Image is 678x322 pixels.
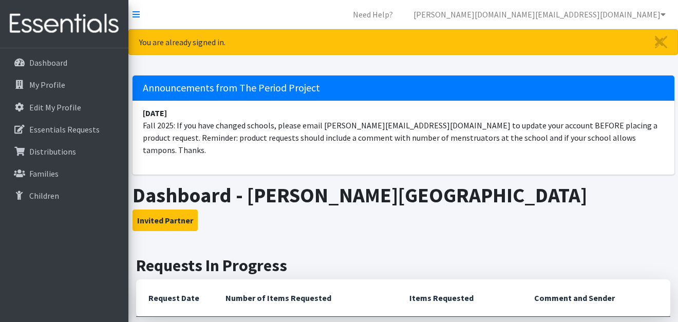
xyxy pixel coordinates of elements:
p: Edit My Profile [29,102,81,112]
th: Items Requested [397,279,522,317]
li: Fall 2025: If you have changed schools, please email [PERSON_NAME][EMAIL_ADDRESS][DOMAIN_NAME] to... [133,101,674,162]
p: Essentials Requests [29,124,100,135]
a: Children [4,185,124,206]
h5: Announcements from The Period Project [133,75,674,101]
a: My Profile [4,74,124,95]
p: Dashboard [29,58,67,68]
a: [PERSON_NAME][DOMAIN_NAME][EMAIL_ADDRESS][DOMAIN_NAME] [405,4,674,25]
p: Children [29,191,59,201]
p: Families [29,168,59,179]
a: Essentials Requests [4,119,124,140]
a: Edit My Profile [4,97,124,118]
strong: [DATE] [143,108,167,118]
a: Need Help? [345,4,401,25]
a: Dashboard [4,52,124,73]
div: You are already signed in. [128,29,678,55]
p: My Profile [29,80,65,90]
a: Families [4,163,124,184]
h1: Dashboard - [PERSON_NAME][GEOGRAPHIC_DATA] [133,183,674,207]
th: Comment and Sender [522,279,670,317]
th: Number of Items Requested [213,279,397,317]
a: Close [645,30,677,54]
h2: Requests In Progress [136,256,670,275]
p: Distributions [29,146,76,157]
a: Distributions [4,141,124,162]
img: HumanEssentials [4,7,124,41]
button: Invited Partner [133,210,198,231]
th: Request Date [136,279,213,317]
